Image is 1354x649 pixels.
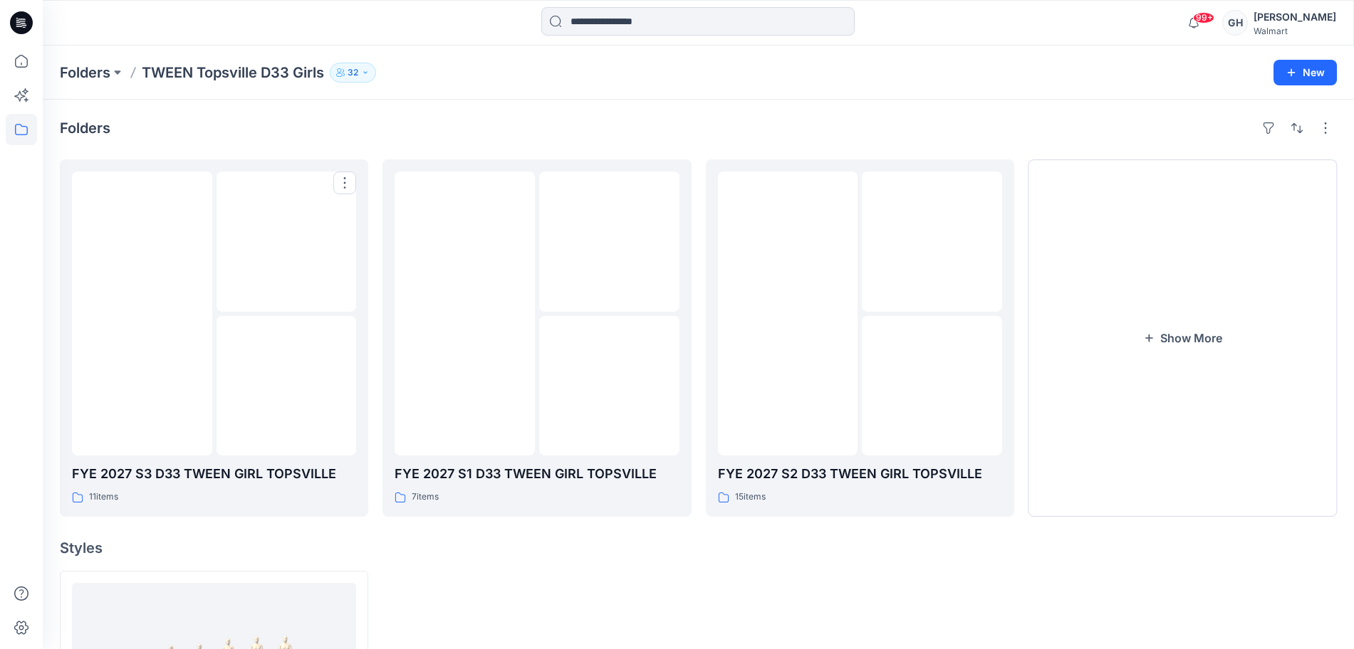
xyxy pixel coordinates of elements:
[330,63,376,83] button: 32
[60,539,1337,556] h4: Styles
[60,120,110,137] h4: Folders
[1254,26,1336,36] div: Walmart
[89,490,118,505] p: 11 items
[1254,9,1336,26] div: [PERSON_NAME]
[718,464,1002,484] p: FYE 2027 S2 D33 TWEEN GIRL TOPSVILLE
[60,159,368,517] a: folder 1folder 2folder 3FYE 2027 S3 D33 TWEEN GIRL TOPSVILLE11items
[395,464,679,484] p: FYE 2027 S1 D33 TWEEN GIRL TOPSVILLE
[1222,10,1248,36] div: GH
[348,65,358,80] p: 32
[142,63,324,83] p: TWEEN Topsville D33 Girls
[412,490,439,505] p: 7 items
[1193,12,1214,23] span: 99+
[382,159,691,517] a: folder 1folder 2folder 3FYE 2027 S1 D33 TWEEN GIRL TOPSVILLE7items
[1274,60,1337,85] button: New
[1028,159,1337,517] button: Show More
[72,464,356,484] p: FYE 2027 S3 D33 TWEEN GIRL TOPSVILLE
[706,159,1014,517] a: folder 1folder 2folder 3FYE 2027 S2 D33 TWEEN GIRL TOPSVILLE15items
[60,63,110,83] a: Folders
[735,490,766,505] p: 15 items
